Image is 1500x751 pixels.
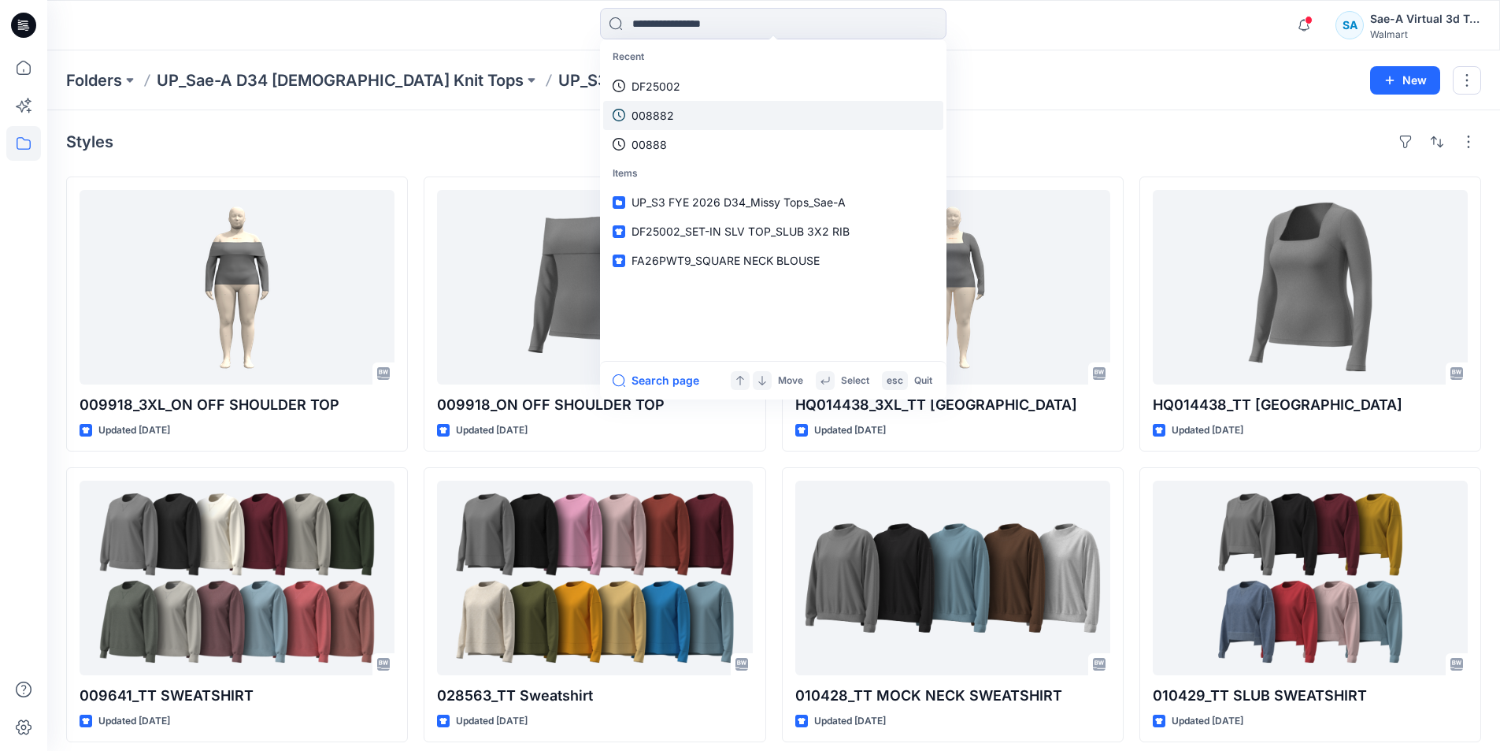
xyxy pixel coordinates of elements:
a: HQ014438_3XL_TT RIB SQUARE NECK [795,190,1110,385]
a: 010429_TT SLUB SWEATSHIRT [1153,481,1468,675]
p: Move [778,373,803,389]
p: Updated [DATE] [814,713,886,730]
p: esc [887,373,903,389]
p: Items [603,159,943,188]
p: HQ014438_3XL_TT [GEOGRAPHIC_DATA] [795,394,1110,416]
a: UP_S3 FYE 2026 D34_Missy Tops_Sae-A [603,188,943,217]
p: 009918_ON OFF SHOULDER TOP [437,394,752,416]
p: Updated [DATE] [1172,422,1243,439]
a: 008882 [603,101,943,130]
p: Recent [603,43,943,72]
p: Quit [914,373,932,389]
p: Updated [DATE] [456,422,528,439]
p: HQ014438_TT [GEOGRAPHIC_DATA] [1153,394,1468,416]
p: UP_S3 FYE 2026 D34_Missy Tops_Sae-A [558,69,867,91]
a: 010428_TT MOCK NECK SWEATSHIRT [795,481,1110,675]
p: 028563_TT Sweatshirt [437,685,752,707]
button: Search page [613,371,699,390]
a: 00888 [603,130,943,159]
a: DF25002 [603,72,943,101]
p: Updated [DATE] [456,713,528,730]
a: 028563_TT Sweatshirt [437,481,752,675]
span: FA26PWT9_SQUARE NECK BLOUSE [631,254,820,267]
a: 009641_TT SWEATSHIRT [80,481,394,675]
div: SA [1335,11,1364,39]
p: Updated [DATE] [98,422,170,439]
div: Sae-A Virtual 3d Team [1370,9,1480,28]
p: 008882 [631,107,674,124]
a: Folders [66,69,122,91]
p: 009641_TT SWEATSHIRT [80,685,394,707]
p: Updated [DATE] [98,713,170,730]
p: Updated [DATE] [814,422,886,439]
p: 010429_TT SLUB SWEATSHIRT [1153,685,1468,707]
a: HQ014438_TT RIB SQUARE NECK [1153,190,1468,385]
p: 010428_TT MOCK NECK SWEATSHIRT [795,685,1110,707]
span: DF25002_SET-IN SLV TOP_SLUB 3X2 RIB [631,225,850,238]
p: 009918_3XL_ON OFF SHOULDER TOP [80,394,394,416]
h4: Styles [66,132,113,151]
a: DF25002_SET-IN SLV TOP_SLUB 3X2 RIB [603,217,943,246]
div: Walmart [1370,28,1480,40]
a: FA26PWT9_SQUARE NECK BLOUSE [603,246,943,275]
p: 00888 [631,136,667,153]
p: Select [841,373,869,389]
a: UP_Sae-A D34 [DEMOGRAPHIC_DATA] Knit Tops [157,69,524,91]
span: UP_S3 FYE 2026 D34_Missy Tops_Sae-A [631,195,846,209]
a: 009918_ON OFF SHOULDER TOP [437,190,752,385]
button: New [1370,66,1440,95]
a: 009918_3XL_ON OFF SHOULDER TOP [80,190,394,385]
p: DF25002 [631,78,680,95]
p: Updated [DATE] [1172,713,1243,730]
